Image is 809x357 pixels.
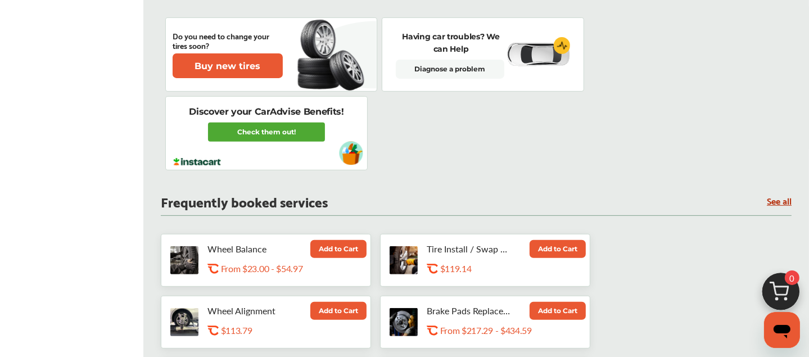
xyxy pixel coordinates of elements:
[310,302,367,320] button: Add to Cart
[173,53,285,78] a: Buy new tires
[208,123,325,142] a: Check them out!
[390,246,418,274] img: tire-install-swap-tires-thumb.jpg
[554,37,571,54] img: cardiogram-logo.18e20815.svg
[173,31,283,50] p: Do you need to change your tires soon?
[530,302,586,320] button: Add to Cart
[785,270,799,285] span: 0
[310,240,367,258] button: Add to Cart
[427,305,511,316] p: Brake Pads Replacement
[170,246,198,274] img: tire-wheel-balance-thumb.jpg
[530,240,586,258] button: Add to Cart
[221,263,303,274] p: From $23.00 - $54.97
[390,308,418,336] img: brake-pads-replacement-thumb.jpg
[396,60,504,79] a: Diagnose a problem
[754,268,808,322] img: cart_icon.3d0951e8.svg
[173,53,283,78] button: Buy new tires
[427,243,511,254] p: Tire Install / Swap Tires
[767,196,792,205] a: See all
[207,243,292,254] p: Wheel Balance
[764,312,800,348] iframe: Button to launch messaging window
[440,263,545,274] div: $119.14
[339,141,363,165] img: instacart-vehicle.0979a191.svg
[207,305,292,316] p: Wheel Alignment
[296,15,370,94] img: new-tire.a0c7fe23.svg
[170,308,198,336] img: wheel-alignment-thumb.jpg
[221,325,326,336] div: $113.79
[396,30,506,55] p: Having car troubles? We can Help
[440,325,532,336] p: From $217.29 - $434.59
[506,42,570,67] img: diagnose-vehicle.c84bcb0a.svg
[189,106,344,118] p: Discover your CarAdvise Benefits!
[161,196,328,206] p: Frequently booked services
[172,158,222,166] img: instacart-logo.217963cc.svg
